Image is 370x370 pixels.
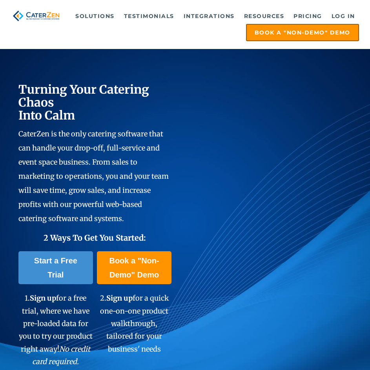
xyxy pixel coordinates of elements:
[18,82,149,123] span: Turning Your Catering Chaos Into Calm
[120,8,178,24] a: Testimonials
[71,8,118,24] a: Solutions
[106,294,133,303] span: Sign up
[180,8,239,24] a: Integrations
[32,345,90,366] em: No credit card required.
[30,294,56,303] span: Sign up
[328,8,359,24] a: Log in
[290,8,326,24] a: Pricing
[300,339,361,361] iframe: Help widget launcher
[240,8,288,24] a: Resources
[97,251,171,284] a: Book a "Non-Demo" Demo
[11,8,61,24] img: caterzen
[44,233,146,243] span: 2 Ways To Get You Started:
[19,294,93,366] span: 1. for a free trial, where we have pre-loaded data for you to try our product right away!
[18,129,169,223] span: CaterZen is the only catering software that can handle your drop-off, full-service and event spac...
[100,294,169,354] span: 2. for a quick one-on-one product walkthrough, tailored for your business' needs
[246,24,359,41] a: Book a "Non-Demo" Demo
[71,8,359,41] div: Navigation Menu
[18,251,93,284] a: Start a Free Trial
